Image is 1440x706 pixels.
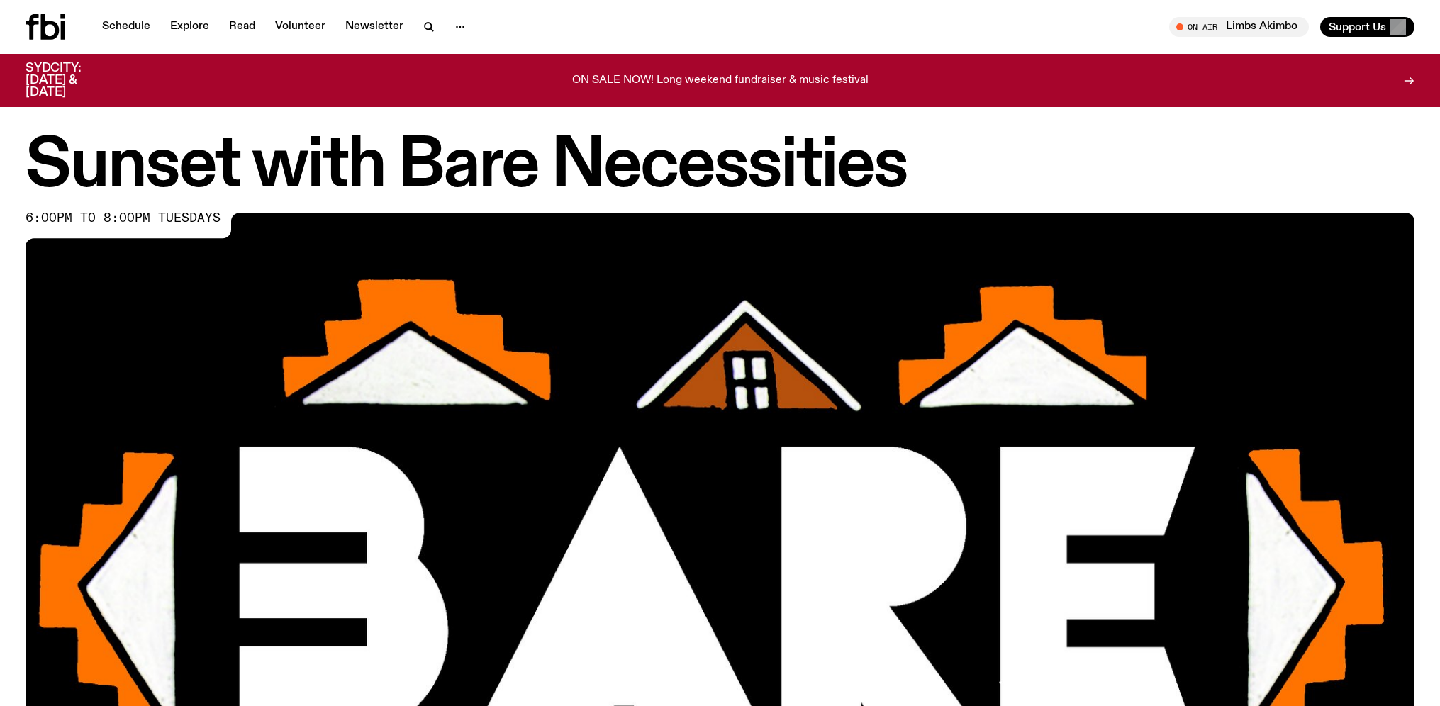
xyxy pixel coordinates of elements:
h3: SYDCITY: [DATE] & [DATE] [26,62,116,99]
span: 6:00pm to 8:00pm tuesdays [26,213,221,224]
span: Support Us [1329,21,1386,33]
p: ON SALE NOW! Long weekend fundraiser & music festival [572,74,869,87]
a: Read [221,17,264,37]
a: Schedule [94,17,159,37]
a: Explore [162,17,218,37]
a: Volunteer [267,17,334,37]
button: Support Us [1320,17,1414,37]
h1: Sunset with Bare Necessities [26,135,1414,198]
button: On AirLimbs Akimbo [1169,17,1309,37]
a: Newsletter [337,17,412,37]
